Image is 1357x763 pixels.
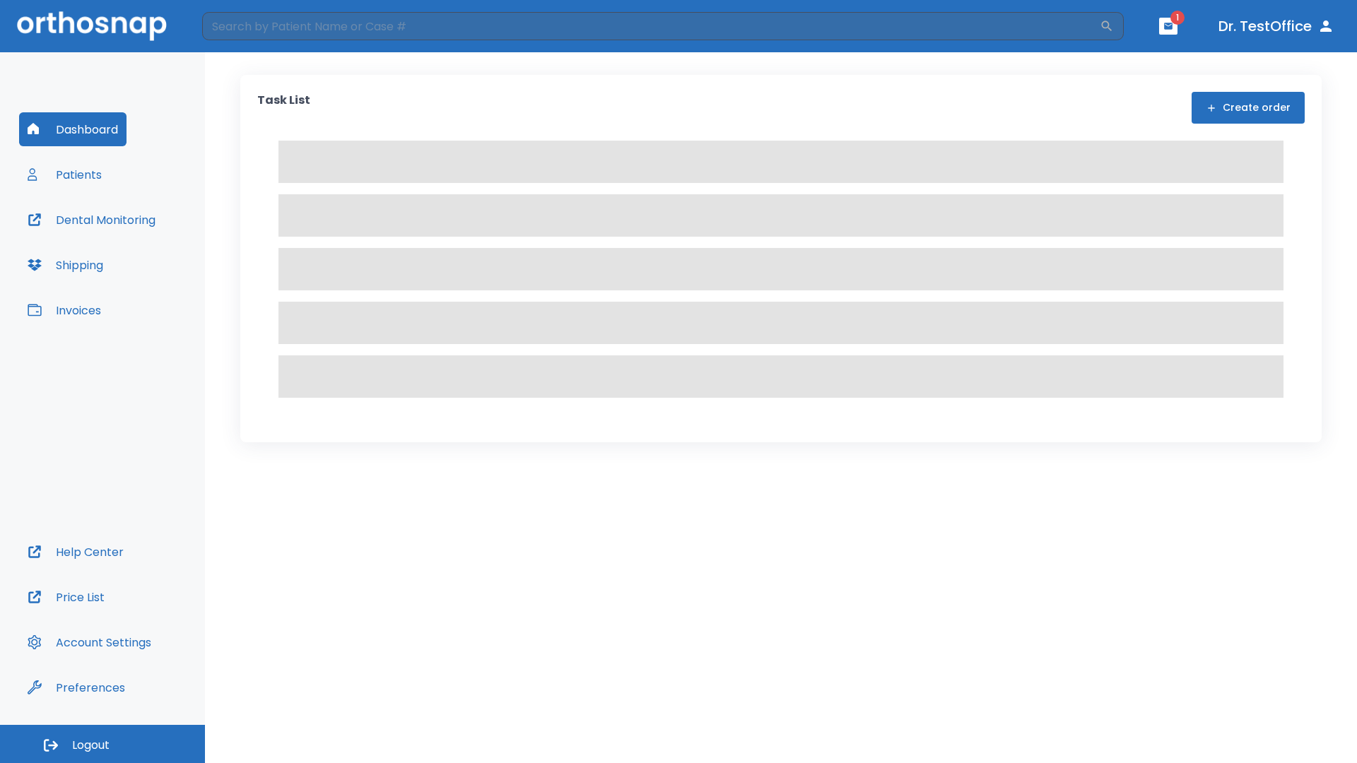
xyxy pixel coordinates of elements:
input: Search by Patient Name or Case # [202,12,1100,40]
p: Task List [257,92,310,124]
button: Shipping [19,248,112,282]
span: 1 [1170,11,1185,25]
img: Orthosnap [17,11,167,40]
button: Create order [1192,92,1305,124]
button: Dental Monitoring [19,203,164,237]
button: Dashboard [19,112,127,146]
button: Dr. TestOffice [1213,13,1340,39]
button: Preferences [19,670,134,704]
button: Patients [19,158,110,191]
button: Help Center [19,535,132,569]
button: Account Settings [19,625,160,659]
span: Logout [72,738,110,753]
button: Price List [19,580,113,614]
button: Invoices [19,293,110,327]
